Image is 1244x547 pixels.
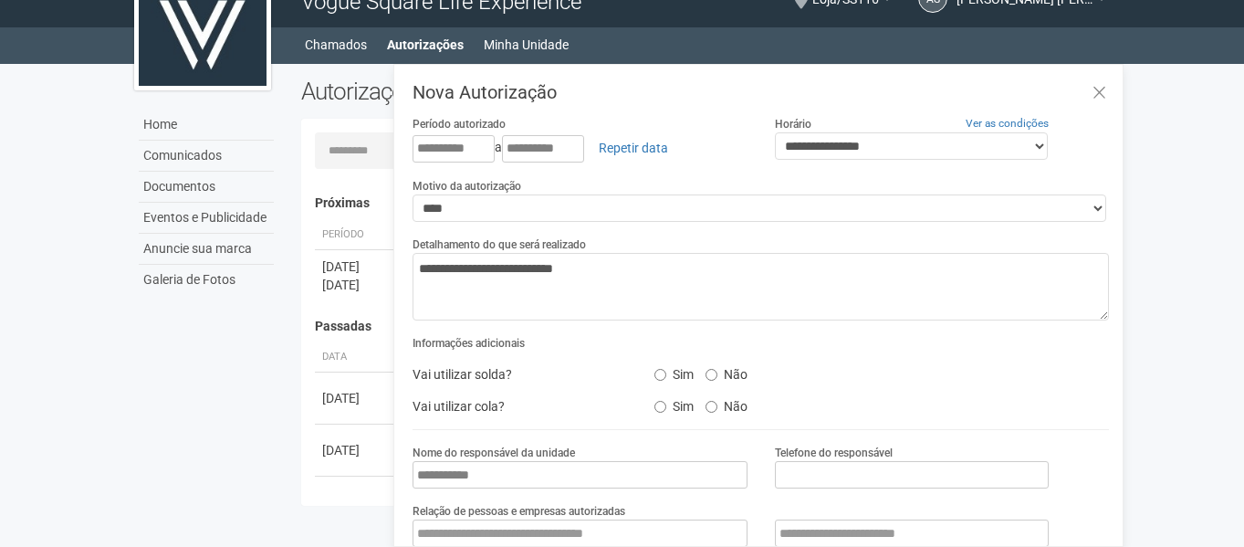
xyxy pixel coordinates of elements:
a: Home [139,110,274,141]
input: Não [706,369,717,381]
div: [DATE] [322,258,390,276]
div: a [413,132,747,163]
label: Período autorizado [413,116,506,132]
label: Telefone do responsável [775,445,893,461]
div: Vai utilizar solda? [399,361,640,388]
label: Relação de pessoas e empresas autorizadas [413,503,625,520]
a: Eventos e Publicidade [139,203,274,234]
h2: Autorizações [301,78,692,105]
label: Detalhamento do que será realizado [413,237,586,253]
h4: Próximas [315,196,1097,210]
label: Não [706,361,747,383]
th: Data [315,342,397,373]
div: [DATE] [322,441,390,459]
h4: Passadas [315,320,1097,333]
a: Minha Unidade [484,32,569,58]
a: Anuncie sua marca [139,234,274,265]
label: Sim [654,393,694,415]
a: Repetir data [587,132,680,163]
h3: Nova Autorização [413,83,1109,101]
input: Não [706,401,717,413]
a: Ver as condições [966,117,1049,130]
a: Chamados [305,32,367,58]
div: Vai utilizar cola? [399,393,640,420]
a: Autorizações [387,32,464,58]
input: Sim [654,369,666,381]
label: Nome do responsável da unidade [413,445,575,461]
div: [DATE] [322,276,390,294]
label: Não [706,393,747,415]
label: Motivo da autorização [413,178,521,195]
label: Sim [654,361,694,383]
label: Informações adicionais [413,335,525,352]
a: Comunicados [139,141,274,172]
a: Galeria de Fotos [139,265,274,295]
label: Horário [775,116,811,132]
input: Sim [654,401,666,413]
a: Documentos [139,172,274,203]
div: [DATE] [322,389,390,407]
th: Período [315,220,397,250]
